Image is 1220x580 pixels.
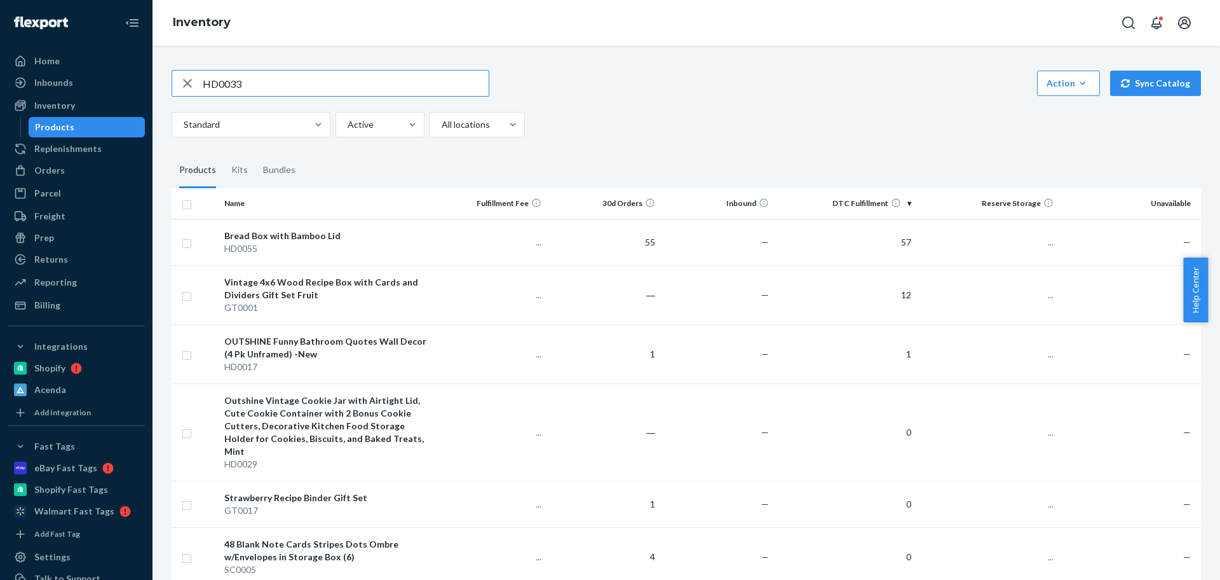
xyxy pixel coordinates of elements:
a: Inventory [8,95,145,116]
div: HD0017 [224,361,428,373]
button: Open Search Box [1116,10,1141,36]
a: Inbounds [8,72,145,93]
span: — [1183,237,1191,247]
div: GT0017 [224,504,428,517]
div: Add Integration [34,407,91,418]
a: Billing [8,295,145,315]
a: Shopify [8,358,145,378]
div: OUTSHINE Funny Bathroom Quotes Wall Decor (4 Pk Unframed) -New [224,335,428,361]
div: Orders [34,164,65,177]
p: ... [921,236,1054,249]
div: HD0029 [224,458,428,471]
p: ... [438,426,541,439]
p: ... [438,348,541,361]
div: Shopify Fast Tags [34,483,108,496]
span: — [1183,499,1191,509]
div: Acenda [34,383,66,396]
div: SC0005 [224,563,428,576]
p: ... [921,348,1054,361]
a: Returns [8,249,145,270]
p: ... [921,426,1054,439]
p: ... [921,289,1054,301]
div: Replenishments [34,142,102,155]
div: Strawberry Recipe Binder Gift Set [224,492,428,504]
th: Name [219,188,433,219]
div: Returns [34,253,68,266]
span: — [1183,427,1191,438]
div: Prep [34,231,54,244]
div: Settings [34,551,71,563]
div: Bread Box with Bamboo Lid [224,230,428,242]
button: Sync Catalog [1110,71,1201,96]
span: — [761,551,769,562]
span: — [1183,551,1191,562]
a: Parcel [8,183,145,204]
a: eBay Fast Tags [8,458,145,478]
p: ... [921,498,1054,511]
th: Inbound [660,188,774,219]
div: Parcel [34,187,61,200]
p: ... [921,551,1054,563]
td: ― [546,265,660,324]
a: Acenda [8,380,145,400]
span: — [761,349,769,359]
a: Walmart Fast Tags [8,501,145,521]
button: Action [1037,71,1100,96]
a: Add Fast Tag [8,527,145,542]
th: 30d Orders [546,188,660,219]
th: DTC Fulfillment [774,188,916,219]
a: Add Integration [8,405,145,420]
div: Fast Tags [34,440,75,453]
td: 1 [774,324,916,383]
div: Freight [34,210,65,223]
div: Add Fast Tag [34,528,80,539]
div: 48 Blank Note Cards Stripes Dots Ombre w/Envelopes in Storage Box (6) [224,538,428,563]
a: Prep [8,228,145,248]
td: 0 [774,383,916,481]
a: Orders [8,160,145,181]
button: Close Navigation [119,10,145,36]
div: eBay Fast Tags [34,462,97,474]
th: Reserve Storage [916,188,1059,219]
span: — [761,427,769,438]
button: Open account menu [1172,10,1197,36]
div: Vintage 4x6 Wood Recipe Box with Cards and Dividers Gift Set Fruit [224,276,428,301]
div: Products [179,153,216,188]
ol: breadcrumbs [163,4,241,41]
span: — [761,499,769,509]
button: Fast Tags [8,436,145,457]
a: Home [8,51,145,71]
a: Shopify Fast Tags [8,480,145,500]
input: Search inventory by name or sku [203,71,489,96]
div: Products [35,121,74,134]
a: Reporting [8,272,145,293]
a: Inventory [173,15,231,29]
button: Help Center [1183,258,1208,322]
div: Integrations [34,340,88,353]
div: Bundles [263,153,295,188]
div: Inventory [34,99,75,112]
button: Open notifications [1144,10,1169,36]
p: ... [438,289,541,301]
a: Settings [8,547,145,567]
p: ... [438,551,541,563]
a: Replenishments [8,139,145,159]
p: ... [438,236,541,249]
div: Kits [231,153,248,188]
td: 1 [546,324,660,383]
p: ... [438,498,541,511]
img: Flexport logo [14,17,68,29]
div: Home [34,55,60,67]
div: Walmart Fast Tags [34,505,114,518]
div: Shopify [34,362,65,375]
div: Reporting [34,276,77,289]
div: Outshine Vintage Cookie Jar with Airtight Lid, Cute Cookie Container with 2 Bonus Cookie Cutters,... [224,394,428,458]
td: 0 [774,481,916,527]
td: 1 [546,481,660,527]
span: — [761,237,769,247]
div: Action [1047,77,1090,90]
input: Active [346,118,348,131]
a: Products [29,117,146,137]
span: — [1183,349,1191,359]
